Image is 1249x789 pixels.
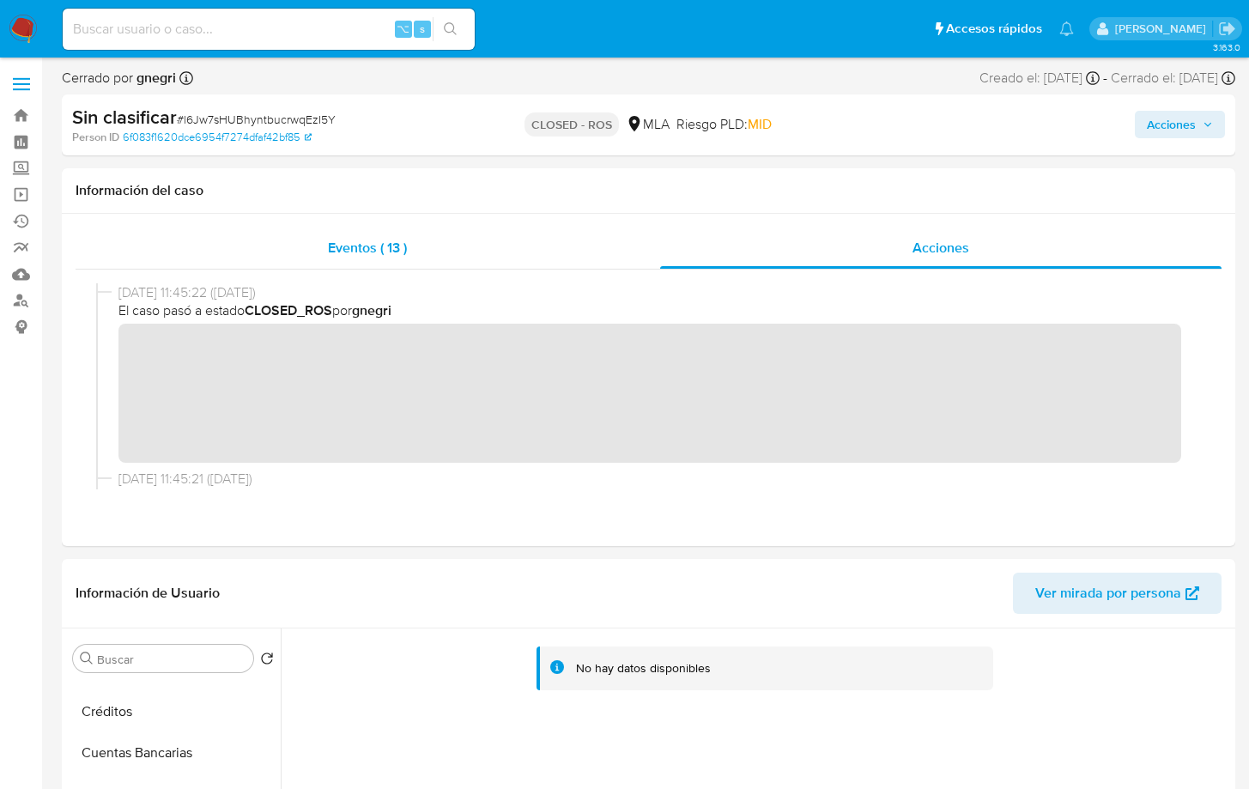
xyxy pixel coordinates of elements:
span: Acciones [912,238,969,258]
div: Cerrado el: [DATE] [1111,69,1235,88]
b: Person ID [72,130,119,145]
a: Notificaciones [1059,21,1074,36]
button: Acciones [1135,111,1225,138]
button: Créditos [66,691,281,732]
div: No hay datos disponibles [576,660,711,677]
input: Buscar [97,652,246,667]
h1: Información del caso [76,182,1222,199]
input: Buscar usuario o caso... [63,18,475,40]
button: Volver al orden por defecto [260,652,274,671]
span: Eventos ( 13 ) [328,238,407,258]
button: Cuentas Bancarias [66,732,281,774]
div: MLA [626,115,670,134]
button: search-icon [433,17,468,41]
div: Creado el: [DATE] [979,69,1100,88]
h1: Información de Usuario [76,585,220,602]
p: CLOSED - ROS [524,112,619,137]
span: MID [748,114,772,134]
a: Salir [1218,20,1236,38]
button: Ver mirada por persona [1013,573,1222,614]
span: Accesos rápidos [946,20,1042,38]
span: s [420,21,425,37]
span: - [1103,69,1107,88]
button: Buscar [80,652,94,665]
span: Riesgo PLD: [676,115,772,134]
b: Sin clasificar [72,103,177,130]
span: Cerrado por [62,69,176,88]
b: gnegri [133,68,176,88]
span: Acciones [1147,111,1196,138]
span: ⌥ [397,21,409,37]
p: juanpablo.jfernandez@mercadolibre.com [1115,21,1212,37]
a: 6f083f1620dce6954f7274dfaf42bf85 [123,130,312,145]
span: Ver mirada por persona [1035,573,1181,614]
span: # l6Jw7sHUBhyntbucrwqEzI5Y [177,111,336,128]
